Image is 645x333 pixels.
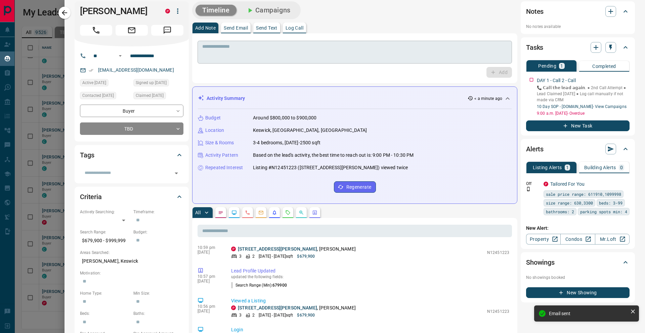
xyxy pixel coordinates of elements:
[80,25,112,36] span: Call
[133,310,183,317] p: Baths:
[205,139,234,146] p: Size & Rooms
[116,52,124,60] button: Open
[80,147,183,163] div: Tags
[259,312,293,318] p: [DATE] - [DATE] sqft
[136,79,167,86] span: Signed up [DATE]
[599,199,622,206] span: beds: 3-99
[546,208,574,215] span: bathrooms: 2
[80,250,183,256] p: Areas Searched:
[286,26,303,30] p: Log Call
[151,25,183,36] span: Message
[133,92,183,101] div: Thu Oct 09 2025
[198,309,221,313] p: [DATE]
[526,6,544,17] h2: Notes
[205,114,221,121] p: Budget
[239,312,242,318] p: 3
[80,122,183,135] div: TBD
[205,152,238,159] p: Activity Pattern
[258,210,264,215] svg: Emails
[116,25,148,36] span: Email
[205,164,243,171] p: Repeated Interest
[526,39,630,55] div: Tasks
[526,274,630,281] p: No showings booked
[198,279,221,284] p: [DATE]
[537,104,627,109] a: 10 Day SOP - [DOMAIN_NAME]- View Campaigns
[80,256,183,267] p: [PERSON_NAME], Keswick
[98,67,174,73] a: [EMAIL_ADDRESS][DOMAIN_NAME]
[549,311,628,316] div: Email sent
[253,127,367,134] p: Keswick, [GEOGRAPHIC_DATA], [GEOGRAPHIC_DATA]
[239,5,297,16] button: Campaigns
[259,253,293,259] p: [DATE] - [DATE] sqft
[537,77,576,84] p: DAY 1 - Call 2 - Call
[595,234,630,245] a: Mr.Loft
[239,253,242,259] p: 3
[580,208,627,215] span: parking spots min: 4
[198,274,221,279] p: 10:57 pm
[592,64,616,69] p: Completed
[526,234,561,245] a: Property
[526,257,555,268] h2: Showings
[297,253,315,259] p: $679,900
[89,68,93,73] svg: Email Verified
[526,144,544,154] h2: Alerts
[218,210,223,215] svg: Notes
[526,187,531,191] svg: Push Notification Only
[566,165,569,170] p: 1
[80,229,130,235] p: Search Range:
[133,290,183,296] p: Min Size:
[195,210,201,215] p: All
[195,26,216,30] p: Add Note
[537,110,630,116] p: 9:00 a.m. [DATE] - Overdue
[297,312,315,318] p: $679,900
[538,64,556,68] p: Pending
[620,165,623,170] p: 0
[544,182,548,186] div: property.ca
[80,6,155,16] h1: [PERSON_NAME]
[487,308,509,314] p: N12451223
[231,267,509,274] p: Lead Profile Updated
[272,283,287,288] span: 679900
[133,229,183,235] p: Budget:
[133,79,183,88] div: Fri Sep 26 2025
[80,235,130,246] p: $679,900 - $999,999
[80,189,183,205] div: Criteria
[550,181,585,187] a: Tailored For You
[133,209,183,215] p: Timeframe:
[334,181,376,193] button: Regenerate
[80,105,183,117] div: Buyer
[272,210,277,215] svg: Listing Alerts
[526,181,540,187] p: Off
[80,290,130,296] p: Home Type:
[299,210,304,215] svg: Opportunities
[207,95,245,102] p: Activity Summary
[238,246,356,253] p: , [PERSON_NAME]
[80,209,130,215] p: Actively Searching:
[312,210,317,215] svg: Agent Actions
[80,92,130,101] div: Thu Oct 09 2025
[198,245,221,250] p: 10:59 pm
[238,304,356,311] p: , [PERSON_NAME]
[198,92,512,105] div: Activity Summary< a minute ago
[172,169,181,178] button: Open
[224,26,248,30] p: Send Email
[198,250,221,255] p: [DATE]
[285,210,291,215] svg: Requests
[196,5,236,16] button: Timeline
[80,270,183,276] p: Motivation:
[231,305,236,310] div: property.ca
[474,96,502,102] p: < a minute ago
[526,42,543,53] h2: Tasks
[253,114,317,121] p: Around $800,000 to $900,000
[82,92,114,99] span: Contacted [DATE]
[526,254,630,270] div: Showings
[526,3,630,20] div: Notes
[80,310,130,317] p: Beds:
[165,9,170,13] div: property.ca
[526,141,630,157] div: Alerts
[546,191,621,197] span: sale price range: 611910,1099998
[231,210,237,215] svg: Lead Browsing Activity
[80,79,130,88] div: Sat Oct 11 2025
[584,165,616,170] p: Building Alerts
[136,92,164,99] span: Claimed [DATE]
